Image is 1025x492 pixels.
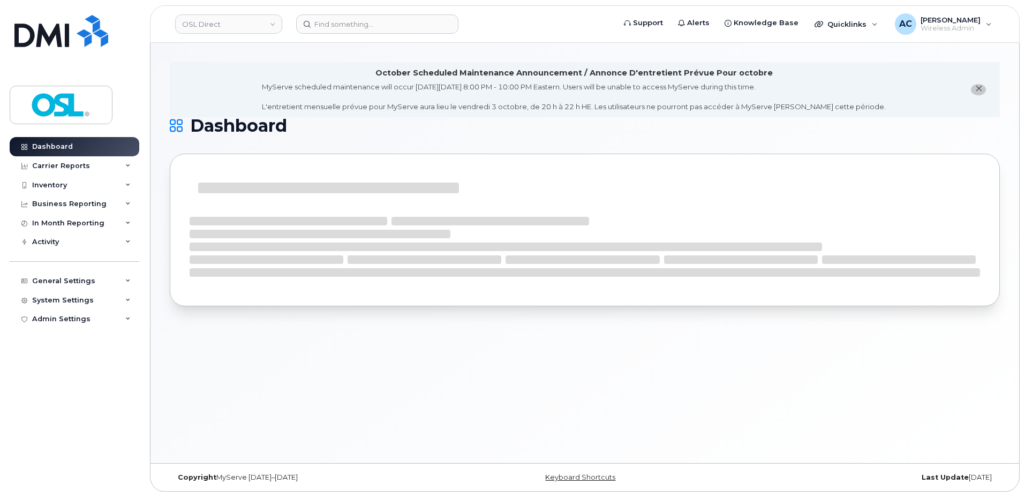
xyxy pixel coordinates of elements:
[170,473,447,482] div: MyServe [DATE]–[DATE]
[971,84,986,95] button: close notification
[262,82,886,112] div: MyServe scheduled maintenance will occur [DATE][DATE] 8:00 PM - 10:00 PM Eastern. Users will be u...
[190,118,287,134] span: Dashboard
[922,473,969,481] strong: Last Update
[723,473,1000,482] div: [DATE]
[178,473,216,481] strong: Copyright
[375,67,773,79] div: October Scheduled Maintenance Announcement / Annonce D'entretient Prévue Pour octobre
[545,473,615,481] a: Keyboard Shortcuts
